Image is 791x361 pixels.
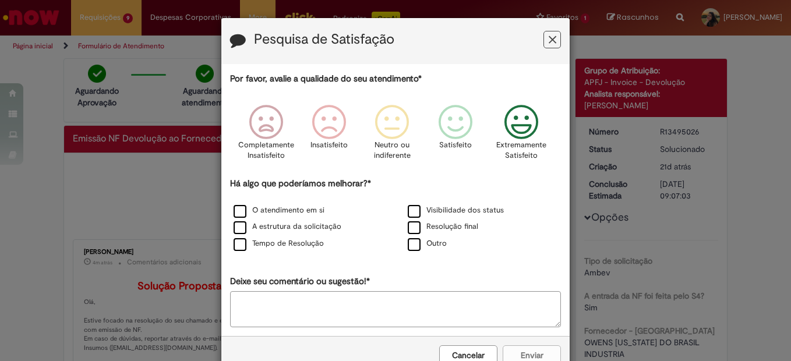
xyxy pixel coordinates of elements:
div: Extremamente Satisfeito [489,96,555,176]
label: A estrutura da solicitação [234,221,341,232]
p: Extremamente Satisfeito [496,140,546,161]
p: Completamente Insatisfeito [238,140,294,161]
label: O atendimento em si [234,205,324,216]
label: Por favor, avalie a qualidade do seu atendimento* [230,73,422,85]
p: Insatisfeito [310,140,348,151]
div: Satisfeito [425,96,485,176]
div: Completamente Insatisfeito [236,96,296,176]
label: Tempo de Resolução [234,238,324,249]
div: Insatisfeito [299,96,359,176]
label: Outro [408,238,447,249]
div: Há algo que poderíamos melhorar?* [230,178,561,253]
div: Neutro ou indiferente [362,96,422,176]
p: Neutro ou indiferente [371,140,413,161]
p: Satisfeito [439,140,472,151]
label: Visibilidade dos status [408,205,504,216]
label: Deixe seu comentário ou sugestão!* [230,275,370,288]
label: Pesquisa de Satisfação [254,32,394,47]
label: Resolução final [408,221,478,232]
